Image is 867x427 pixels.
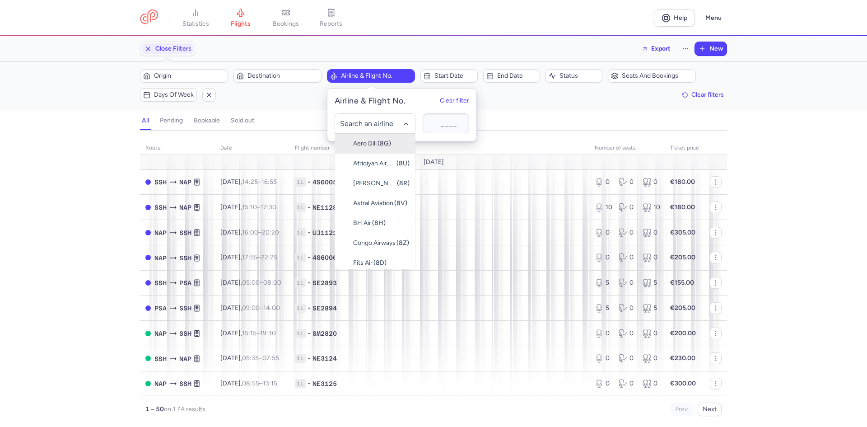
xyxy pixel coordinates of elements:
span: SE2893 [312,278,337,287]
span: • [308,304,311,313]
span: – [242,253,277,261]
figure: 8G airline logo [340,139,350,148]
figure: 8Z airline logo [340,239,350,248]
span: NAP [154,253,167,263]
span: 4S6005 [312,178,337,187]
span: SSH [179,303,191,313]
span: NAP [179,202,191,212]
time: 08:00 [263,279,281,286]
span: End date [497,72,537,80]
span: 1L [295,253,306,262]
div: 0 [595,329,611,338]
span: (8H) [372,220,386,227]
span: (8D) [373,259,387,267]
span: [DATE], [220,178,277,186]
span: on 174 results [164,405,205,413]
h4: bookable [194,117,220,125]
span: SSH [154,354,167,364]
input: -searchbox [340,119,410,129]
button: Prev. [670,403,694,416]
div: 5 [595,278,611,287]
span: Days of week [154,91,194,99]
button: Airline & Flight No. [327,69,415,83]
span: Fits Air [353,259,373,267]
span: – [242,178,277,186]
span: Start date [434,72,474,80]
span: Astral Aviation [353,200,393,207]
span: 1L [295,379,306,388]
strong: €200.00 [670,329,696,337]
time: 13:15 [263,380,277,387]
time: 15:15 [242,329,256,337]
span: statistics [182,20,209,28]
div: 0 [595,253,611,262]
span: SSH [154,177,167,187]
th: Ticket price [665,141,704,155]
a: bookings [263,8,308,28]
a: reports [308,8,354,28]
time: 07:55 [262,354,279,362]
figure: 8D airline logo [340,258,350,267]
strong: €305.00 [670,229,695,236]
time: 14:25 [242,178,258,186]
span: NAP [179,177,191,187]
time: 05:35 [242,354,259,362]
span: – [242,203,276,211]
div: 0 [595,178,611,187]
button: Status [545,69,602,83]
span: SSH [154,278,167,288]
button: Close Filters [140,42,195,56]
span: 1L [295,178,306,187]
span: (8V) [394,200,407,207]
strong: €180.00 [670,203,695,211]
h4: sold out [231,117,254,125]
span: NAP [154,379,167,389]
span: 1L [295,304,306,313]
span: bookings [273,20,299,28]
span: 1L [295,228,306,237]
span: Clear filters [691,91,724,98]
span: Airline & Flight No. [341,72,412,80]
input: ____ [423,113,469,133]
span: reports [320,20,342,28]
span: SM2820 [312,329,337,338]
div: 0 [619,228,635,237]
button: Origin [140,69,228,83]
time: 08:55 [242,380,259,387]
strong: €205.00 [670,253,695,261]
time: 17:30 [261,203,276,211]
span: (8U) [396,160,410,167]
button: Start date [420,69,477,83]
a: CitizenPlane red outlined logo [140,9,158,26]
span: SSH [154,202,167,212]
time: 16:55 [261,178,277,186]
span: Close Filters [155,45,191,52]
span: • [308,228,311,237]
span: [DATE], [220,304,280,312]
span: [DATE], [220,203,276,211]
div: 5 [643,278,659,287]
span: – [242,354,279,362]
figure: 8V airline logo [340,199,350,208]
div: 10 [595,203,611,212]
span: SSH [179,253,191,263]
div: 0 [619,178,635,187]
a: flights [218,8,263,28]
span: PSA [179,278,191,288]
span: NAP [179,354,191,364]
span: Origin [154,72,225,80]
time: 17:55 [242,253,257,261]
button: Menu [700,9,727,27]
span: Seats and bookings [622,72,693,80]
span: flights [231,20,251,28]
span: Help [674,14,687,21]
strong: 1 – 50 [145,405,164,413]
button: Seats and bookings [608,69,696,83]
span: NE1128 [312,203,337,212]
span: [DATE], [220,253,277,261]
time: 20:20 [262,229,279,236]
span: • [308,178,311,187]
th: number of seats [589,141,665,155]
span: Status [559,72,599,80]
div: 0 [619,379,635,388]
